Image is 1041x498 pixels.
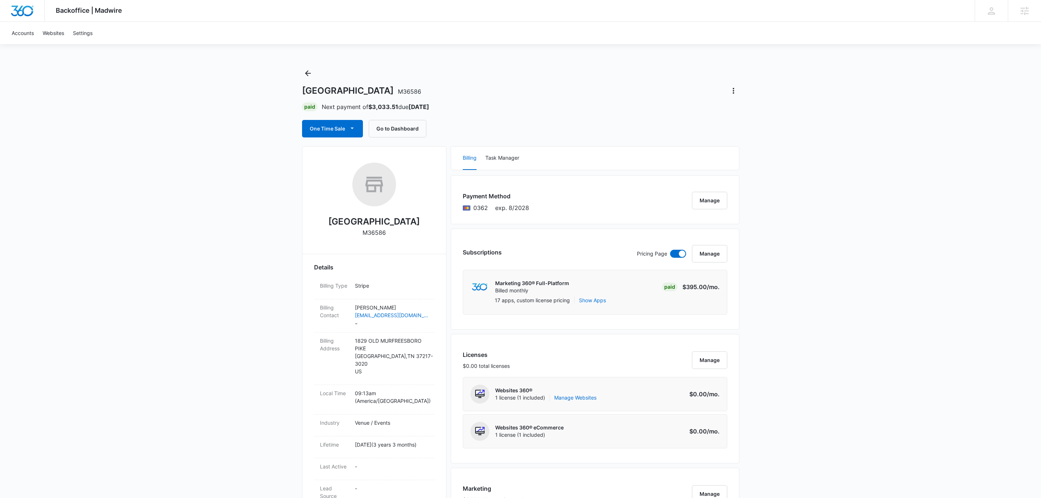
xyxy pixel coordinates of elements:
span: Mastercard ending with [473,203,488,212]
button: Actions [728,85,739,97]
a: Settings [69,22,97,44]
p: [DATE] ( 3 years 3 months ) [355,441,428,448]
span: /mo. [707,283,720,291]
p: Billed monthly [495,287,569,294]
p: Stripe [355,282,428,289]
p: $0.00 [685,390,720,398]
p: - [355,485,428,492]
button: Show Apps [579,296,606,304]
div: Paid [662,283,677,291]
h3: Marketing [463,484,523,493]
dt: Last Active [320,463,349,470]
p: $0.00 [685,427,720,436]
p: Websites 360® eCommerce [495,424,564,431]
p: Marketing 360® Full-Platform [495,280,569,287]
button: Manage [692,192,727,209]
p: Venue / Events [355,419,428,427]
a: Websites [38,22,69,44]
strong: $3,033.51 [368,103,398,110]
button: Back [302,67,314,79]
p: Pricing Page [637,250,667,258]
button: Manage [692,245,727,262]
h3: Payment Method [463,192,529,201]
a: [EMAIL_ADDRESS][DOMAIN_NAME] [355,311,428,319]
span: 1 license (1 included) [495,431,564,439]
span: Backoffice | Madwire [56,7,122,14]
span: exp. 8/2028 [495,203,529,212]
div: Paid [302,102,317,111]
span: M36586 [398,88,421,95]
button: Manage [692,351,727,369]
p: 09:13am ( America/[GEOGRAPHIC_DATA] ) [355,389,428,405]
a: Manage Websites [554,394,596,401]
p: - [355,463,428,470]
a: Accounts [7,22,38,44]
div: Lifetime[DATE](3 years 3 months) [314,436,434,458]
div: Local Time09:13am (America/[GEOGRAPHIC_DATA]) [314,385,434,415]
span: /mo. [707,390,720,398]
dt: Billing Type [320,282,349,289]
dt: Lifetime [320,441,349,448]
h3: Subscriptions [463,248,502,257]
button: One Time Sale [302,120,363,137]
h2: [GEOGRAPHIC_DATA] [328,215,420,228]
div: IndustryVenue / Events [314,415,434,436]
p: $395.00 [682,283,720,291]
button: Go to Dashboard [369,120,426,137]
strong: [DATE] [408,103,429,110]
button: Task Manager [485,147,519,170]
dt: Billing Address [320,337,349,352]
p: Websites 360® [495,387,596,394]
span: 1 license (1 included) [495,394,596,401]
div: Billing TypeStripe [314,277,434,299]
img: marketing360Logo [472,283,488,291]
p: 17 apps, custom license pricing [495,296,570,304]
dt: Industry [320,419,349,427]
span: Details [314,263,333,272]
p: 1829 OLD MURFREESBORO PIKE [GEOGRAPHIC_DATA] , TN 37217-3020 US [355,337,428,375]
dt: Billing Contact [320,304,349,319]
h1: [GEOGRAPHIC_DATA] [302,85,421,96]
p: Next payment of due [322,102,429,111]
dd: - [355,304,428,328]
button: Billing [463,147,477,170]
p: $0.00 total licenses [463,362,510,370]
h3: Licenses [463,350,510,359]
div: Last Active- [314,458,434,480]
div: Billing Contact[PERSON_NAME][EMAIL_ADDRESS][DOMAIN_NAME]- [314,299,434,332]
span: /mo. [707,428,720,435]
p: [PERSON_NAME] [355,304,428,311]
p: M36586 [363,228,386,237]
div: Billing Address1829 OLD MURFREESBORO PIKE[GEOGRAPHIC_DATA],TN 37217-3020US [314,332,434,385]
dt: Local Time [320,389,349,397]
